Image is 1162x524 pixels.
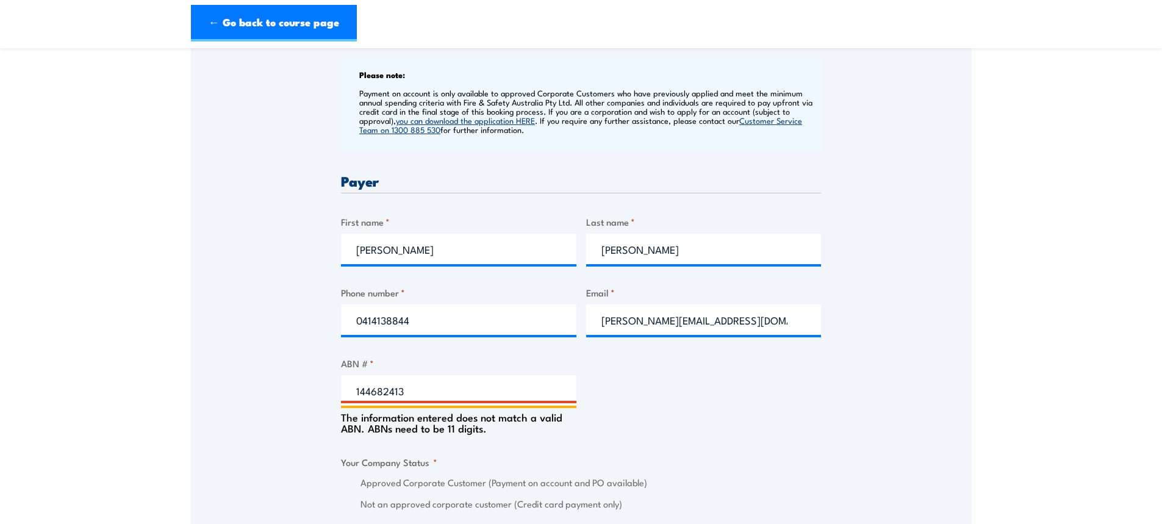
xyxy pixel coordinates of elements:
[341,455,437,469] legend: Your Company Status
[341,285,576,300] label: Phone number
[586,285,822,300] label: Email
[586,215,822,229] label: Last name
[360,497,821,511] label: Not an approved corporate customer (Credit card payment only)
[359,88,818,134] p: Payment on account is only available to approved Corporate Customers who have previously applied ...
[396,115,535,126] a: you can download the application HERE
[191,5,357,41] a: ← Go back to course page
[341,356,576,370] label: ABN #
[359,115,802,135] a: Customer Service Team on 1300 885 530
[341,215,576,229] label: First name
[360,476,821,490] label: Approved Corporate Customer (Payment on account and PO available)
[341,174,821,188] h3: Payer
[359,68,405,81] b: Please note:
[341,406,576,434] div: The information entered does not match a valid ABN. ABNs need to be 11 digits.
